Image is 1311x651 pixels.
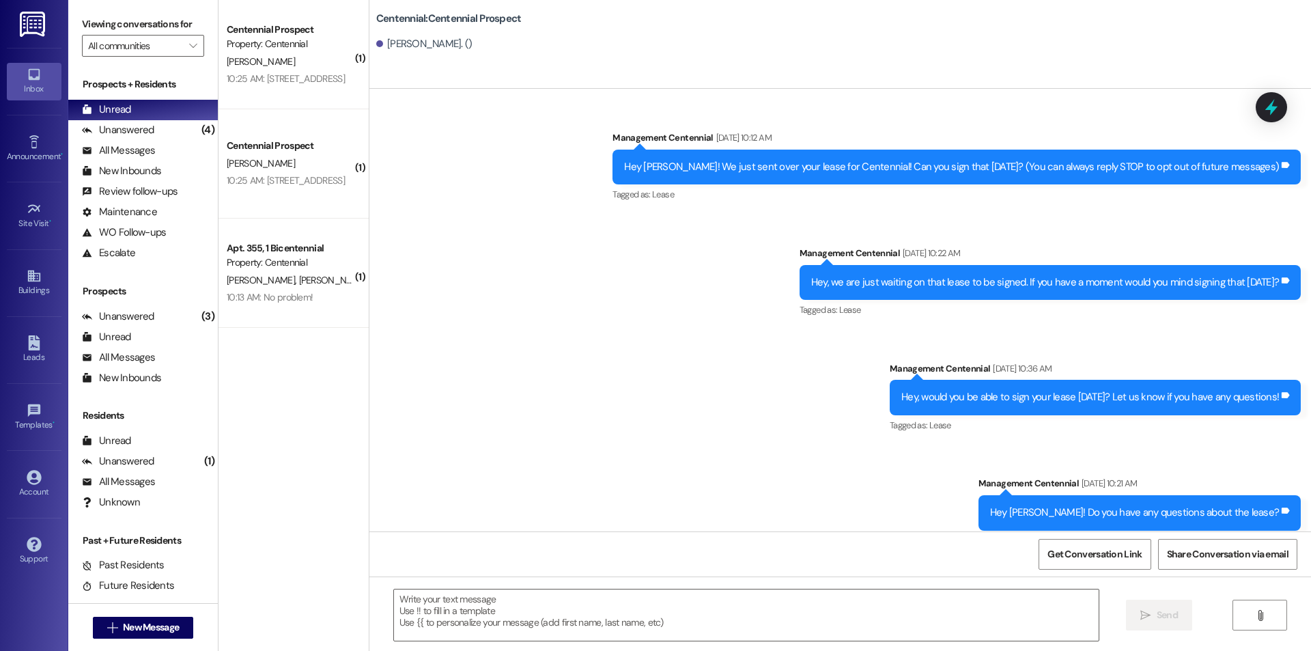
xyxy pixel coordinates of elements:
div: [DATE] 10:22 AM [899,246,960,260]
div: [DATE] 10:36 AM [989,361,1052,376]
div: [DATE] 10:21 AM [1078,476,1137,490]
div: Unanswered [82,454,154,469]
div: Hey, we are just waiting on that lease to be signed. If you have a moment would you mind signing ... [811,275,1279,290]
span: Share Conversation via email [1167,547,1288,562]
div: (3) [198,306,218,327]
div: Past + Future Residents [68,534,218,548]
a: Leads [7,331,61,368]
i:  [1140,610,1151,621]
span: [PERSON_NAME] [227,157,295,169]
b: Centennial: Centennial Prospect [376,12,522,26]
div: (1) [201,451,218,472]
a: Templates • [7,399,61,436]
div: Future Residents [82,579,174,593]
span: [PERSON_NAME] [298,274,371,286]
div: Management Centennial [612,130,1301,150]
button: New Message [93,617,194,639]
div: All Messages [82,143,155,158]
div: Property: Centennial [227,255,353,270]
span: Lease [652,189,674,200]
a: Account [7,466,61,503]
span: [PERSON_NAME] [227,55,295,68]
button: Send [1126,600,1192,631]
div: Hey [PERSON_NAME]! We just sent over your lease for Centennial! Can you sign that [DATE]? (You ca... [624,160,1279,174]
a: Support [7,533,61,570]
div: [PERSON_NAME]. () [376,37,473,51]
div: WO Follow-ups [82,225,166,240]
div: Property: Centennial [227,37,353,51]
div: Apt. 355, 1 Bicentennial [227,241,353,255]
i:  [189,40,197,51]
input: All communities [88,35,182,57]
i:  [1255,610,1265,621]
a: Buildings [7,264,61,301]
div: Prospects [68,284,218,299]
div: Hey, would you be able to sign your lease [DATE]? Let us know if you have any questions! [901,390,1279,404]
div: Tagged as: [890,415,1301,435]
div: Unanswered [82,309,154,324]
div: Unread [82,330,131,344]
div: [DATE] 10:12 AM [713,130,772,145]
div: 10:13 AM: No problem! [227,291,313,303]
div: Unknown [82,495,140,510]
div: All Messages [82,350,155,365]
span: Lease [839,304,861,316]
div: Tagged as: [978,531,1301,551]
div: Review follow-ups [82,184,178,199]
i:  [107,622,117,633]
span: • [49,217,51,226]
div: Centennial Prospect [227,139,353,153]
div: All Messages [82,475,155,489]
span: New Message [123,620,179,635]
span: Get Conversation Link [1047,547,1142,562]
div: Hey [PERSON_NAME]! Do you have any questions about the lease? [990,505,1279,520]
span: • [61,150,63,159]
div: Tagged as: [612,184,1301,204]
div: Unread [82,102,131,117]
button: Share Conversation via email [1158,539,1297,570]
span: Lease [929,419,951,431]
a: Site Visit • [7,197,61,234]
div: Unanswered [82,123,154,137]
div: Residents [68,408,218,423]
div: Management Centennial [978,476,1301,495]
div: Escalate [82,246,135,260]
span: Send [1157,608,1178,622]
div: 10:25 AM: [STREET_ADDRESS] [227,72,345,85]
a: Inbox [7,63,61,100]
div: Management Centennial [890,361,1301,380]
div: Unread [82,434,131,448]
div: Prospects + Residents [68,77,218,92]
label: Viewing conversations for [82,14,204,35]
div: New Inbounds [82,164,161,178]
div: Past Residents [82,558,165,572]
div: 10:25 AM: [STREET_ADDRESS] [227,174,345,186]
span: • [53,418,55,428]
button: Get Conversation Link [1039,539,1151,570]
span: [PERSON_NAME] [227,274,299,286]
div: Management Centennial [800,246,1301,265]
img: ResiDesk Logo [20,12,48,37]
div: (4) [198,120,218,141]
div: New Inbounds [82,371,161,385]
div: Centennial Prospect [227,23,353,37]
div: Maintenance [82,205,157,219]
div: Tagged as: [800,300,1301,320]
